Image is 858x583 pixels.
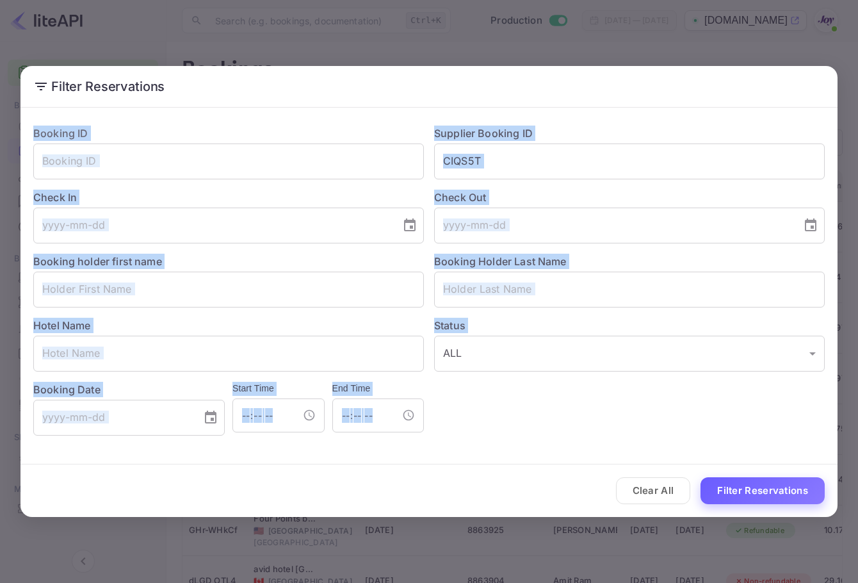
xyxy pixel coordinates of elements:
[434,336,825,372] div: ALL
[332,382,425,396] h6: End Time
[33,255,162,268] label: Booking holder first name
[33,127,88,140] label: Booking ID
[434,272,825,308] input: Holder Last Name
[33,208,392,243] input: yyyy-mm-dd
[198,405,223,431] button: Choose date
[33,400,193,436] input: yyyy-mm-dd
[33,319,91,332] label: Hotel Name
[434,144,825,179] input: Supplier Booking ID
[700,477,825,505] button: Filter Reservations
[232,382,325,396] h6: Start Time
[33,190,424,205] label: Check In
[33,382,225,397] label: Booking Date
[616,477,691,505] button: Clear All
[33,272,424,308] input: Holder First Name
[33,144,424,179] input: Booking ID
[798,213,823,238] button: Choose date
[434,255,567,268] label: Booking Holder Last Name
[33,336,424,372] input: Hotel Name
[434,127,533,140] label: Supplier Booking ID
[434,190,825,205] label: Check Out
[434,208,793,243] input: yyyy-mm-dd
[20,66,838,107] h2: Filter Reservations
[397,213,423,238] button: Choose date
[434,318,825,333] label: Status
